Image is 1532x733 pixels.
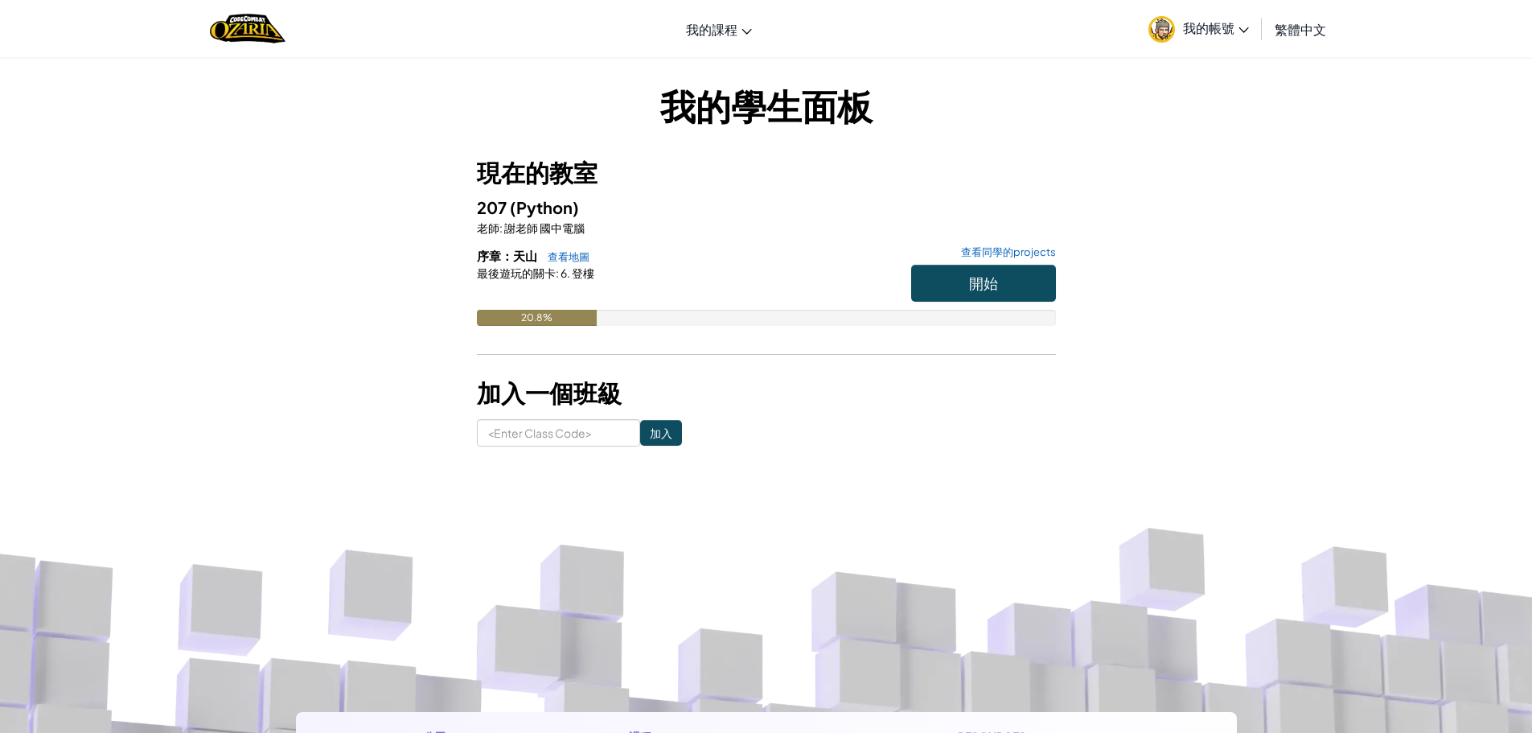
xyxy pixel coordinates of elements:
span: 謝老師 國中電腦 [503,220,585,235]
span: 繁體中文 [1275,21,1326,38]
button: 開始 [911,265,1056,302]
a: 我的課程 [678,7,760,51]
span: 我的課程 [686,21,737,38]
span: 我的帳號 [1183,19,1249,36]
input: <Enter Class Code> [477,419,640,447]
span: 登樓 [570,266,594,280]
a: Ozaria by CodeCombat logo [210,12,285,45]
span: 6. [559,266,570,280]
span: 207 [477,197,510,217]
span: 最後遊玩的關卡 [477,266,556,280]
span: : [499,220,503,235]
img: Home [210,12,285,45]
a: 我的帳號 [1140,3,1257,54]
a: 繁體中文 [1267,7,1334,51]
span: (Python) [510,197,579,217]
span: 老師 [477,220,499,235]
h1: 我的學生面板 [477,80,1056,130]
input: 加入 [640,420,682,446]
a: 查看同學的projects [953,247,1056,257]
h3: 加入一個班級 [477,375,1056,411]
span: 開始 [969,274,998,292]
a: 查看地圖 [540,250,589,263]
h3: 現在的教室 [477,154,1056,191]
img: avatar [1148,16,1175,43]
span: : [556,266,559,280]
div: 20.8% [477,310,598,326]
span: 序章：天山 [477,248,540,263]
